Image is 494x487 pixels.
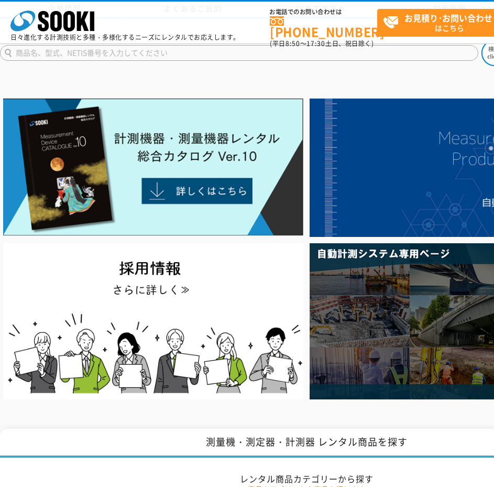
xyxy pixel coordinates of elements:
span: 17:30 [306,39,325,48]
span: 8:50 [286,39,300,48]
strong: お見積り･お問い合わせ [404,12,492,24]
span: お電話でのお問い合わせは [270,9,377,15]
a: [PHONE_NUMBER] [270,16,377,38]
span: (平日 ～ 土日、祝日除く) [270,39,374,48]
img: Catalog Ver10 [3,99,303,236]
p: 日々進化する計測技術と多種・多様化するニーズにレンタルでお応えします。 [10,34,240,40]
img: SOOKI recruit [3,243,303,399]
